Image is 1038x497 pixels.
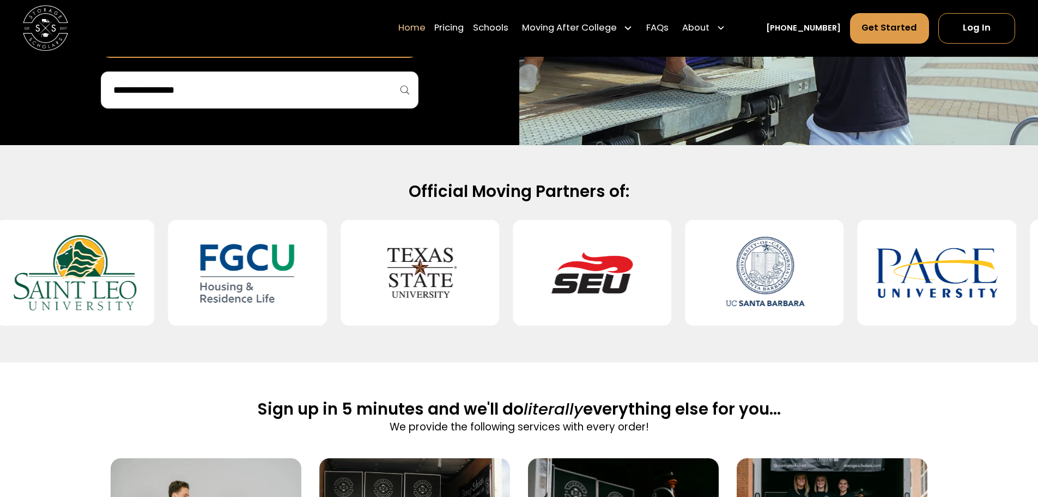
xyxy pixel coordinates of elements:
[850,13,930,44] a: Get Started
[14,229,137,317] img: Saint Leo University
[646,13,669,44] a: FAQs
[766,22,841,34] a: [PHONE_NUMBER]
[434,13,464,44] a: Pricing
[682,22,709,35] div: About
[156,181,882,202] h2: Official Moving Partners of:
[398,13,426,44] a: Home
[258,420,781,435] p: We provide the following services with every order!
[938,13,1015,44] a: Log In
[703,229,826,317] img: University of California-Santa Barbara (UCSB)
[678,13,730,44] div: About
[518,13,638,44] div: Moving After College
[531,229,653,317] img: Southeastern University
[524,398,583,420] span: literally
[876,229,998,317] img: Pace University - New York City
[23,5,68,51] img: Storage Scholars main logo
[473,13,508,44] a: Schools
[186,229,309,317] img: Florida Gulf Coast University
[522,22,617,35] div: Moving After College
[359,229,481,317] img: Texas State University
[258,399,781,420] h2: Sign up in 5 minutes and we'll do everything else for you...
